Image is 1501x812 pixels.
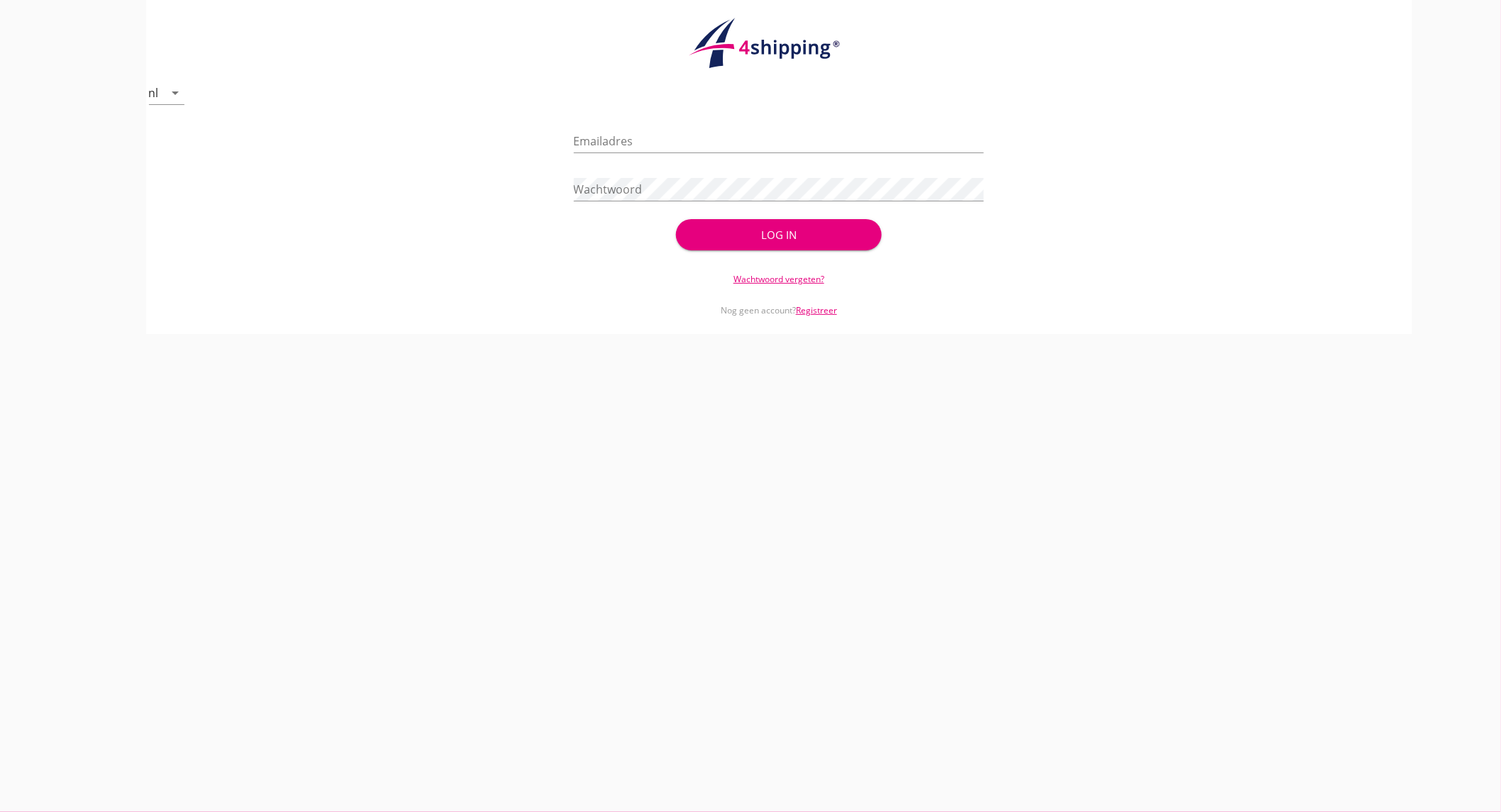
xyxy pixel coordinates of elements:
[687,17,871,69] img: logo.1f945f1d.svg
[676,219,881,250] button: Log in
[167,84,184,101] i: arrow_drop_down
[574,286,985,317] div: Nog geen account?
[796,304,837,316] a: Registreer
[574,130,985,152] input: Emailadres
[699,227,858,243] div: Log in
[733,273,824,285] a: Wachtwoord vergeten?
[149,87,159,99] div: nl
